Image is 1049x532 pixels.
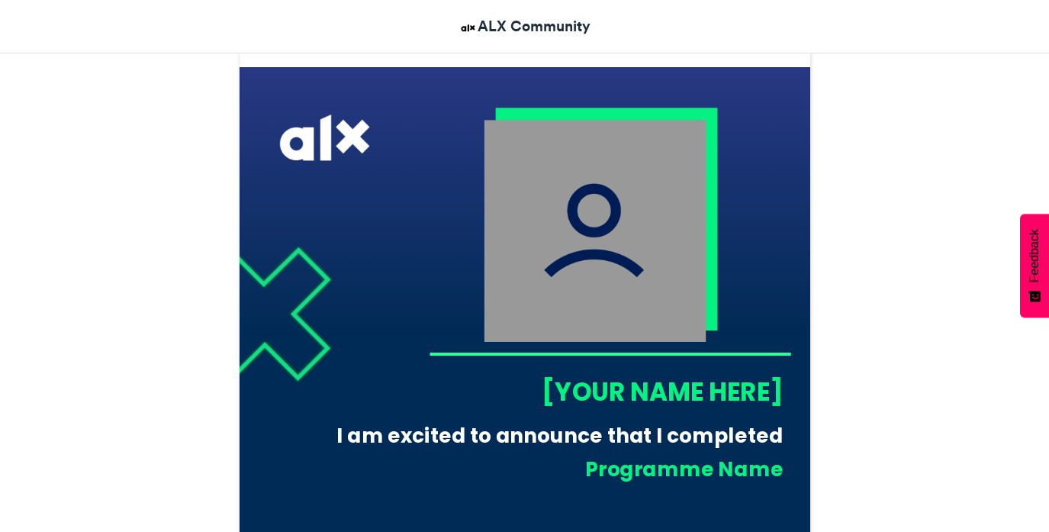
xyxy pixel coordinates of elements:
div: I am excited to announce that I completed [323,421,783,450]
img: user_filled.png [484,120,706,342]
a: ALX Community [459,15,590,37]
div: Programme Name [346,455,783,483]
button: Feedback - Show survey [1020,214,1049,318]
div: [YOUR NAME HERE] [429,374,783,409]
img: ALX Community [459,18,478,37]
span: Feedback [1028,229,1041,282]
